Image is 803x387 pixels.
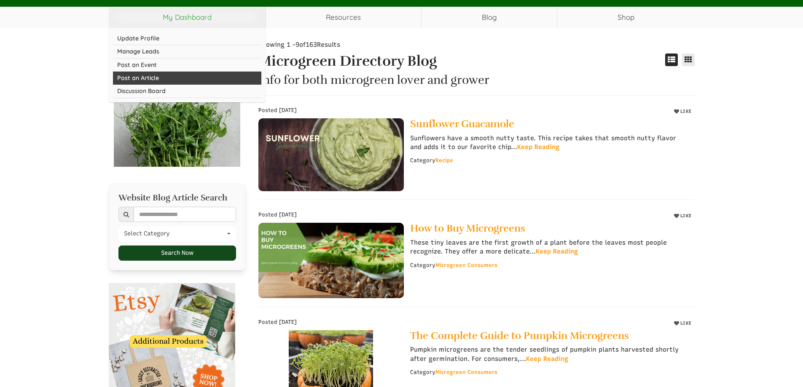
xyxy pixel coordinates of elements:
[258,40,404,49] div: Showing 1 - of Results
[113,72,261,85] a: Post an Article
[410,118,688,129] a: Sunflower Guacamole
[410,223,688,234] a: How to Buy Microgreens
[118,226,236,241] button: Select Category
[435,157,453,163] a: Recipe
[435,369,497,375] a: Microgreen Consumers
[258,74,622,87] h2: Info for both microgreen lover and grower
[410,262,497,269] div: Category
[410,238,688,256] p: These tiny leaves are the first growth of a plant before the leaves most people recognize. They o...
[113,85,261,98] a: Discussion Board
[517,143,559,152] a: Keep Reading
[671,211,694,221] button: LIKE
[671,107,694,117] button: LIKE
[679,320,691,326] span: LIKE
[679,213,691,219] span: LIKE
[124,230,225,238] span: Select Category
[410,134,688,152] p: Sunflowers have a smooth nutty taste. This recipe takes that smooth nutty flavor and adds it to o...
[306,41,317,48] span: 163
[295,41,299,48] span: 9
[422,7,557,28] a: Blog
[258,223,404,298] img: How to Buy Microgreens
[109,7,266,28] a: My Dashboard
[536,247,578,256] a: Keep Reading
[410,345,688,363] p: Pumpkin microgreens are the tender seedlings of pumpkin plants harvested shortly after germinatio...
[258,107,297,113] span: Posted [DATE]
[113,59,261,72] a: Post an Event
[258,211,297,218] span: Posted [DATE]
[258,53,622,69] h1: Microgreen Directory Blog
[557,7,694,28] a: Shop
[410,157,453,164] div: Category
[113,45,261,58] a: Manage Leads
[410,330,688,341] a: The Complete Guide to Pumpkin Microgreens
[258,319,297,325] span: Posted [DATE]
[679,109,691,114] span: LIKE
[266,7,421,28] a: Resources
[113,32,261,45] a: Update Profile
[114,40,240,167] img: Banner Ad
[435,262,497,268] a: Microgreen Consumers
[258,118,404,191] img: Sunflower Guacamole
[671,318,694,328] button: LIKE
[410,368,497,376] div: Category
[118,193,236,203] h2: Website Blog Article Search
[118,246,236,261] button: Search Now
[526,355,568,363] a: Keep Reading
